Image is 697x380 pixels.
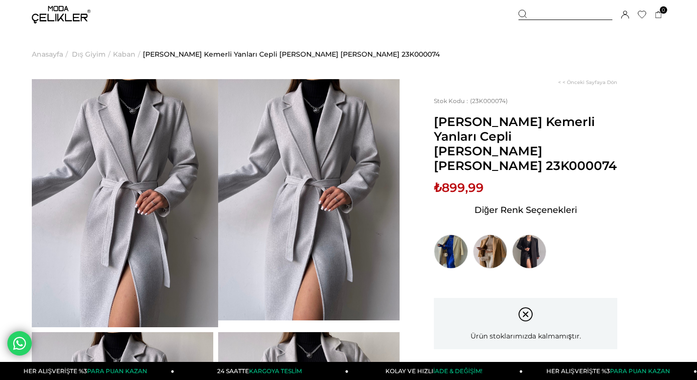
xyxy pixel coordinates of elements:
[32,79,218,327] video: Uzun Beli Kemerli Yanları Cepli Edwin Kadın Gri Kaşe Kaban 23K000074
[558,79,617,85] a: < < Önceki Sayfaya Dön
[433,367,482,375] span: İADE & DEĞİŞİM!
[512,234,546,269] img: Uzun Beli Kemerli Yanları Cepli Edwin Kadın Siyah Kaşe Kaban 23K000074
[434,298,617,349] div: Ürün stoklarımızda kalmamıştır.
[87,367,147,375] span: PARA PUAN KAZAN
[113,29,143,79] li: >
[218,79,400,320] img: Uzun Beli Kemerli Yanları Cepli Edwin Kadın Gri Kaşe Kaban 23K000074
[113,29,135,79] a: Kaban
[660,6,667,14] span: 0
[610,367,670,375] span: PARA PUAN KAZAN
[72,29,113,79] li: >
[32,29,63,79] a: Anasayfa
[434,97,470,105] span: Stok Kodu
[434,234,468,269] img: Uzun Beli Kemerli Yanları Cepli Edwin Kadın Taş Kaşe Kaban 23K000074
[249,367,302,375] span: KARGOYA TESLİM
[434,97,508,105] span: (23K000074)
[655,11,662,19] a: 0
[32,6,90,23] img: logo
[523,362,697,380] a: HER ALIŞVERİŞTE %3PARA PUAN KAZAN
[473,234,507,269] img: Uzun Beli Kemerli Yanları Cepli Edwin Kadın Camel Kaşe Kaban 23K000074
[474,202,577,218] span: Diğer Renk Seçenekleri
[143,29,440,79] a: [PERSON_NAME] Kemerli Yanları Cepli [PERSON_NAME] [PERSON_NAME] 23K000074
[434,180,484,195] span: ₺899,99
[349,362,523,380] a: KOLAY VE HIZLIİADE & DEĞİŞİM!
[72,29,106,79] a: Dış Giyim
[434,114,617,173] span: [PERSON_NAME] Kemerli Yanları Cepli [PERSON_NAME] [PERSON_NAME] 23K000074
[32,29,70,79] li: >
[174,362,348,380] a: 24 SAATTEKARGOYA TESLİM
